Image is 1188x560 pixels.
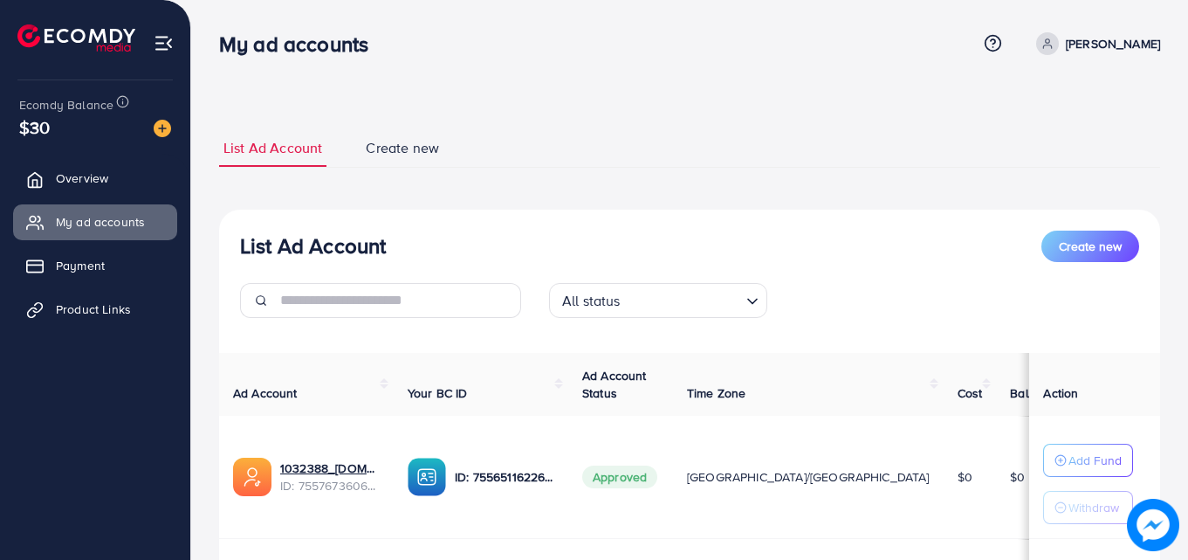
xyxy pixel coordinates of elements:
button: Withdraw [1043,491,1133,524]
div: Search for option [549,283,767,318]
span: [GEOGRAPHIC_DATA]/[GEOGRAPHIC_DATA] [687,468,930,486]
button: Add Fund [1043,444,1133,477]
span: $0 [958,468,972,486]
p: Add Fund [1068,450,1122,471]
span: All status [559,288,624,314]
img: menu [154,33,174,53]
p: Withdraw [1068,497,1119,518]
span: Ecomdy Balance [19,96,113,114]
span: My ad accounts [56,213,145,231]
span: Ad Account Status [582,367,647,402]
span: ID: 7557673606067683345 [280,477,380,494]
span: Balance [1010,384,1056,402]
img: ic-ba-acc.ded83a64.svg [408,458,446,496]
img: image [1127,499,1179,551]
h3: List Ad Account [240,233,386,259]
span: Ad Account [233,384,298,402]
div: <span class='underline'>1032388_styleden.shop_1759658022401</span></br>7557673606067683345 [280,460,380,495]
img: logo [17,24,135,52]
span: List Ad Account [223,138,322,158]
span: Cost [958,384,983,402]
span: Your BC ID [408,384,468,402]
span: Create new [366,138,439,158]
input: Search for option [626,285,739,314]
a: Overview [13,161,177,196]
a: 1032388_[DOMAIN_NAME]_1759658022401 [280,460,380,477]
a: My ad accounts [13,204,177,239]
a: Payment [13,248,177,283]
span: $30 [19,114,50,140]
h3: My ad accounts [219,31,382,57]
img: image [154,120,171,137]
span: Approved [582,466,657,488]
span: Payment [56,257,105,274]
a: Product Links [13,292,177,327]
a: [PERSON_NAME] [1029,32,1160,55]
span: Create new [1059,238,1122,255]
span: Overview [56,169,108,187]
span: Product Links [56,301,131,318]
p: ID: 7556511622665945105 [455,467,554,487]
span: $0 [1010,468,1025,486]
img: ic-ads-acc.e4c84228.svg [233,458,271,496]
button: Create new [1041,231,1139,262]
span: Time Zone [687,384,745,402]
p: [PERSON_NAME] [1066,33,1160,54]
span: Action [1043,384,1078,402]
